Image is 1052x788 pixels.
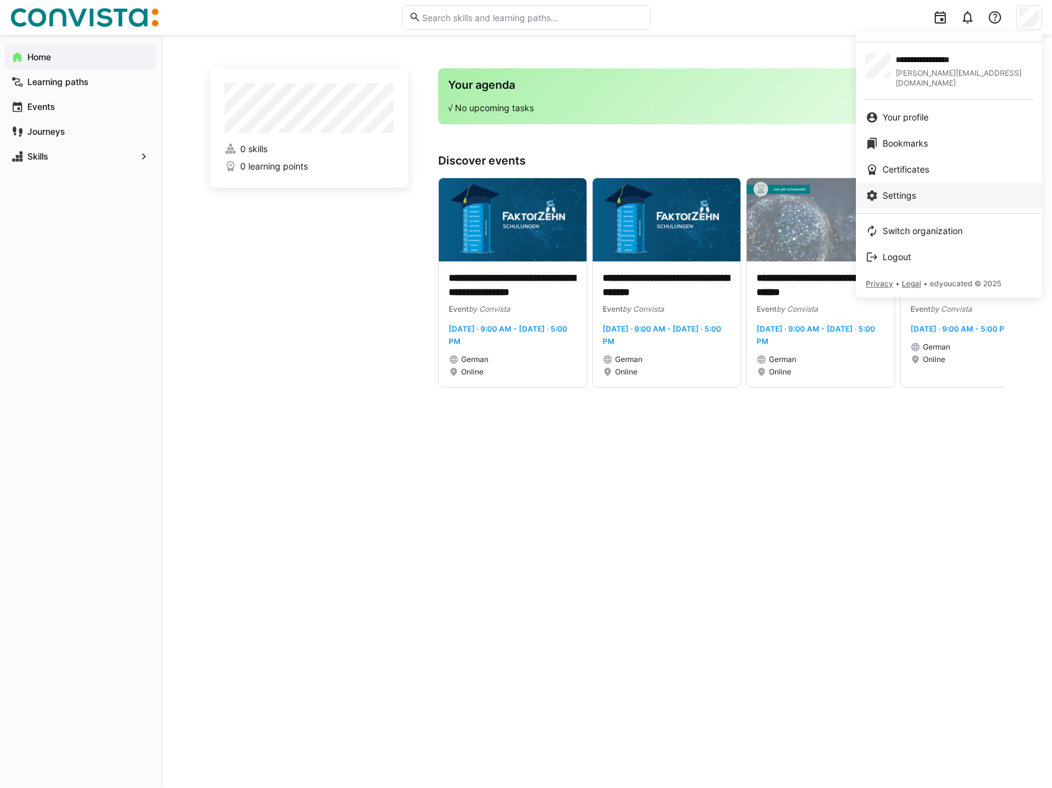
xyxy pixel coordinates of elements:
[883,189,916,202] span: Settings
[883,251,911,263] span: Logout
[883,137,928,150] span: Bookmarks
[883,111,928,124] span: Your profile
[866,279,893,288] span: Privacy
[924,279,927,288] span: •
[902,279,921,288] span: Legal
[896,279,899,288] span: •
[930,279,1001,288] span: edyoucated © 2025
[896,68,1032,88] span: [PERSON_NAME][EMAIL_ADDRESS][DOMAIN_NAME]
[883,163,929,176] span: Certificates
[883,225,963,237] span: Switch organization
